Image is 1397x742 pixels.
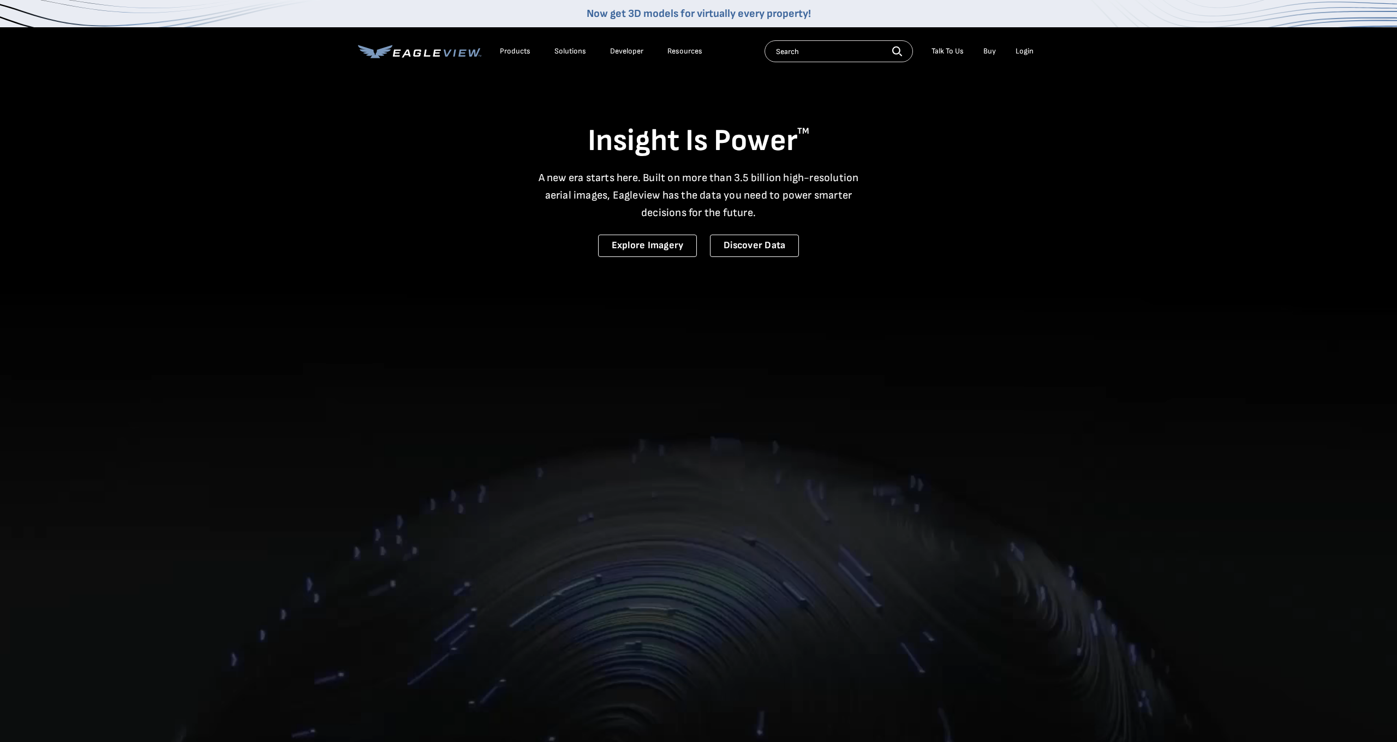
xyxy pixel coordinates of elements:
[667,46,702,56] div: Resources
[765,40,913,62] input: Search
[554,46,586,56] div: Solutions
[598,235,697,257] a: Explore Imagery
[710,235,799,257] a: Discover Data
[532,169,865,222] p: A new era starts here. Built on more than 3.5 billion high-resolution aerial images, Eagleview ha...
[932,46,964,56] div: Talk To Us
[500,46,530,56] div: Products
[983,46,996,56] a: Buy
[1016,46,1034,56] div: Login
[587,7,811,20] a: Now get 3D models for virtually every property!
[797,126,809,136] sup: TM
[610,46,643,56] a: Developer
[358,122,1039,160] h1: Insight Is Power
